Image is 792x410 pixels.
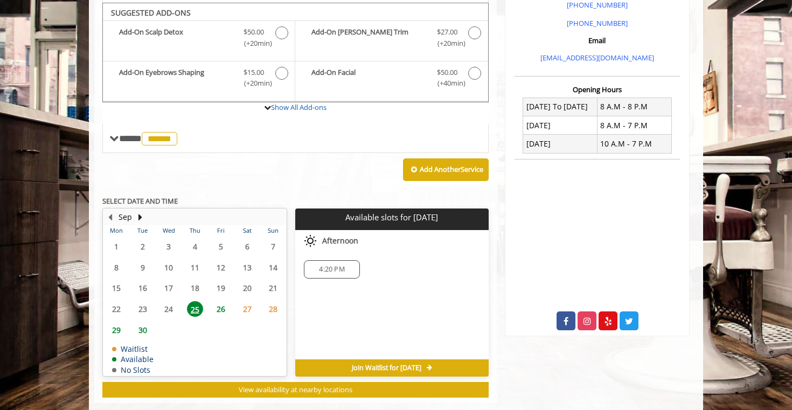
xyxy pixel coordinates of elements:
span: 29 [108,322,124,338]
div: 4:20 PM [304,260,359,279]
button: Previous Month [106,211,114,223]
th: Fri [208,225,234,236]
span: $15.00 [244,67,264,78]
th: Sun [260,225,287,236]
td: Select day30 [129,319,155,340]
span: $27.00 [437,26,457,38]
span: (+20min ) [238,38,270,49]
span: 27 [239,301,255,317]
p: Available slots for [DATE] [300,213,484,222]
label: Add-On Eyebrows Shaping [108,67,289,92]
span: (+40min ) [431,78,463,89]
button: View availability at nearby locations [102,382,489,398]
span: 26 [213,301,229,317]
div: The Made Man Senior Barber Haircut Add-onS [102,3,489,103]
a: [PHONE_NUMBER] [567,18,628,28]
th: Tue [129,225,155,236]
span: 25 [187,301,203,317]
th: Wed [156,225,182,236]
span: 28 [265,301,281,317]
h3: Opening Hours [515,86,680,93]
button: Sep [119,211,132,223]
button: Add AnotherService [403,158,489,181]
td: Available [112,355,154,363]
b: Add-On Facial [311,67,426,89]
td: Select day25 [182,298,207,319]
td: Select day29 [103,319,129,340]
th: Mon [103,225,129,236]
td: [DATE] [523,116,598,135]
td: 8 A.M - 8 P.M [597,98,671,116]
td: Select day27 [234,298,260,319]
span: $50.00 [244,26,264,38]
td: No Slots [112,366,154,374]
span: $50.00 [437,67,457,78]
a: [EMAIL_ADDRESS][DOMAIN_NAME] [540,53,654,62]
td: 8 A.M - 7 P.M [597,116,671,135]
th: Sat [234,225,260,236]
h3: Email [517,37,677,44]
span: Join Waitlist for [DATE] [352,364,421,372]
td: Select day28 [260,298,287,319]
b: Add Another Service [420,164,483,174]
td: [DATE] [523,135,598,153]
b: Add-On Eyebrows Shaping [119,67,233,89]
span: Afternoon [322,237,358,245]
span: (+20min ) [238,78,270,89]
b: Add-On [PERSON_NAME] Trim [311,26,426,49]
span: 4:20 PM [319,265,344,274]
b: SUGGESTED ADD-ONS [111,8,191,18]
img: afternoon slots [304,234,317,247]
td: Select day26 [208,298,234,319]
span: View availability at nearby locations [239,385,352,394]
label: Add-On Facial [301,67,482,92]
label: Add-On Beard Trim [301,26,482,52]
span: (+20min ) [431,38,463,49]
span: 30 [135,322,151,338]
b: Add-On Scalp Detox [119,26,233,49]
label: Add-On Scalp Detox [108,26,289,52]
button: Next Month [136,211,144,223]
td: Waitlist [112,345,154,353]
td: [DATE] To [DATE] [523,98,598,116]
td: 10 A.M - 7 P.M [597,135,671,153]
th: Thu [182,225,207,236]
a: Show All Add-ons [271,102,326,112]
b: SELECT DATE AND TIME [102,196,178,206]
